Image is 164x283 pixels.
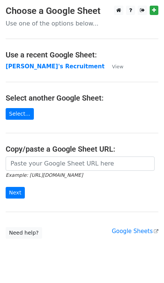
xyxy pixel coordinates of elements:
h4: Select another Google Sheet: [6,93,158,102]
a: [PERSON_NAME]'s Recruitment [6,63,105,70]
h4: Copy/paste a Google Sheet URL: [6,145,158,154]
a: Need help? [6,227,42,239]
input: Paste your Google Sheet URL here [6,157,155,171]
a: Google Sheets [112,228,158,235]
small: View [112,64,123,69]
a: View [105,63,123,70]
a: Select... [6,108,34,120]
p: Use one of the options below... [6,20,158,27]
h3: Choose a Google Sheet [6,6,158,17]
input: Next [6,187,25,199]
h4: Use a recent Google Sheet: [6,50,158,59]
small: Example: [URL][DOMAIN_NAME] [6,172,83,178]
